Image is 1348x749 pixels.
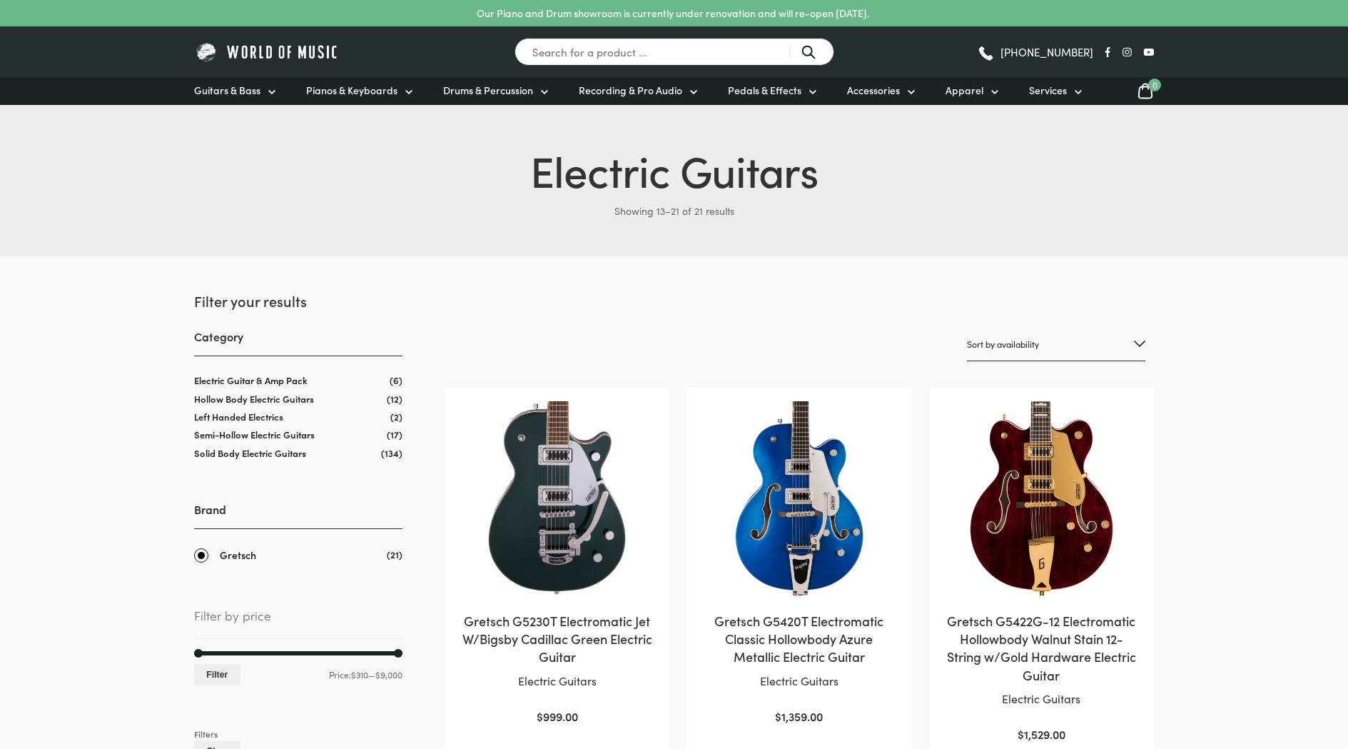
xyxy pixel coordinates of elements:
span: Guitars & Bass [194,83,260,98]
span: (12) [387,393,402,405]
div: Price: — [194,664,402,685]
h2: Gretsch G5420T Electromatic Classic Hollowbody Azure Metallic Electric Guitar [701,612,897,666]
span: (2) [390,411,402,423]
h2: Gretsch G5422G-12 Electromatic Hollowbody Walnut Stain 12-String w/Gold Hardware Electric Guitar [943,612,1140,684]
span: Gretsch [220,547,256,563]
p: Electric Guitars [701,672,897,690]
span: Accessories [847,83,900,98]
p: Our Piano and Drum showroom is currently under renovation and will re-open [DATE]. [477,6,869,21]
iframe: Chat with our support team [1141,592,1348,749]
p: Electric Guitars [943,690,1140,708]
button: Filter [194,664,240,685]
a: Left Handed Electrics [194,410,283,423]
h2: Gretsch G5230T Electromatic Jet W/Bigsby Cadillac Green Electric Guitar [459,612,655,666]
h3: Brand [194,501,402,529]
a: Solid Body Electric Guitars [194,446,306,460]
img: G5422G-12 Electromatic Hollowbody Walnut Stain 12-String w/Gold Hardware Electric Guitar Front [943,401,1140,598]
p: Showing 13–21 of 21 results [194,199,1154,222]
bdi: 1,359.00 [775,708,823,724]
span: Pianos & Keyboards [306,83,397,98]
img: Gretsch G5230T Jet Cadillac Green Body [459,401,655,598]
div: Filters [194,728,402,741]
img: Gretsch G5420T Electromatic Classic Hollowbody Azure Metallic Electric Guitar Front [701,401,897,598]
span: Pedals & Effects [728,83,801,98]
bdi: 999.00 [537,708,578,724]
a: Electric Guitar & Amp Pack [194,373,308,387]
bdi: 1,529.00 [1018,726,1065,742]
span: 0 [1148,79,1161,91]
img: World of Music [194,41,340,63]
span: $310 [351,668,368,680]
span: $ [1018,726,1024,742]
span: [PHONE_NUMBER] [1000,46,1093,57]
span: (21) [387,547,402,562]
input: Search for a product ... [515,38,834,66]
span: $9,000 [375,668,402,680]
span: Recording & Pro Audio [579,83,682,98]
a: Gretsch G5420T Electromatic Classic Hollowbody Azure Metallic Electric GuitarElectric Guitars $1,... [701,401,897,726]
a: [PHONE_NUMBER] [977,41,1093,63]
div: Brand [194,501,402,563]
p: Electric Guitars [459,672,655,690]
span: (6) [390,374,402,386]
a: Gretsch G5422G-12 Electromatic Hollowbody Walnut Stain 12-String w/Gold Hardware Electric GuitarE... [943,401,1140,744]
span: $ [775,708,781,724]
select: Shop order [967,328,1145,361]
a: Semi-Hollow Electric Guitars [194,428,315,441]
a: Gretsch G5230T Electromatic Jet W/Bigsby Cadillac Green Electric GuitarElectric Guitars $999.00 [459,401,655,726]
span: (17) [387,428,402,441]
span: $ [537,708,543,724]
a: Gretsch [194,547,402,563]
span: Services [1029,83,1067,98]
a: Hollow Body Electric Guitars [194,392,314,406]
span: Drums & Percussion [443,83,533,98]
span: (134) [381,447,402,459]
h1: Electric Guitars [194,139,1154,199]
span: Apparel [946,83,983,98]
span: Filter by price [194,605,402,638]
h2: Filter your results [194,291,402,311]
h3: Category [194,328,402,356]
